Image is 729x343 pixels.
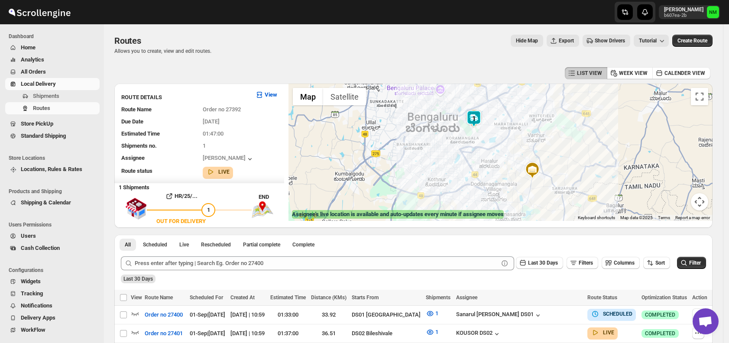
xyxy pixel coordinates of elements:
[659,5,720,19] button: User menu
[139,308,188,322] button: Order no 27400
[5,275,100,288] button: Widgets
[591,310,632,318] button: SCHEDULED
[270,311,306,319] div: 01:33:00
[658,215,670,220] a: Terms (opens in new tab)
[645,330,675,337] span: COMPLETED
[528,260,558,266] span: Last 30 Days
[639,38,657,44] span: Tutorial
[5,300,100,312] button: Notifications
[456,311,542,320] button: Sanarul [PERSON_NAME] DS01
[175,193,198,199] b: HR/25/...
[5,42,100,54] button: Home
[206,168,230,176] button: LIVE
[587,294,617,301] span: Route Status
[121,155,145,161] span: Assignee
[207,207,210,213] span: 1
[203,106,241,113] span: Order no 27392
[114,180,149,191] b: 1 Shipments
[547,35,579,47] button: Export
[21,327,45,333] span: WorkFlow
[125,192,147,226] img: shop.svg
[291,210,319,221] img: Google
[709,10,717,15] text: NM
[692,294,707,301] span: Action
[421,325,444,339] button: 1
[311,329,347,338] div: 36.51
[664,70,705,77] span: CALENDER VIEW
[243,241,280,248] span: Partial complete
[121,118,143,125] span: Due Date
[607,67,653,79] button: WEEK VIEW
[567,257,598,269] button: Filters
[292,241,314,248] span: Complete
[9,267,100,274] span: Configurations
[677,257,706,269] button: Filter
[9,33,100,40] span: Dashboard
[707,6,719,18] span: Narjit Magar
[603,330,614,336] b: LIVE
[265,91,277,98] b: View
[21,68,46,75] span: All Orders
[203,142,206,149] span: 1
[672,35,713,47] button: Create Route
[203,130,224,137] span: 01:47:00
[230,294,255,301] span: Created At
[9,155,100,162] span: Store Locations
[652,67,710,79] button: CALENDER VIEW
[120,239,136,251] button: All routes
[5,242,100,254] button: Cash Collection
[179,241,189,248] span: Live
[230,329,265,338] div: [DATE] | 10:59
[5,66,100,78] button: All Orders
[203,155,254,163] button: [PERSON_NAME]
[203,118,220,125] span: [DATE]
[230,311,265,319] div: [DATE] | 10:59
[270,294,306,301] span: Estimated Time
[511,35,543,47] button: Map action label
[603,311,632,317] b: SCHEDULED
[21,278,41,285] span: Widgets
[352,311,421,319] div: DS01 [GEOGRAPHIC_DATA]
[201,241,231,248] span: Rescheduled
[145,329,183,338] span: Order no 27401
[259,193,284,201] div: END
[114,36,141,46] span: Routes
[577,70,602,77] span: LIST VIEW
[456,330,501,338] div: KOUSOR DS02
[291,210,319,221] a: Open this area in Google Maps (opens a new window)
[5,312,100,324] button: Delivery Apps
[292,210,504,219] label: Assignee's live location is available and auto-updates every minute if assignee moves
[5,197,100,209] button: Shipping & Calendar
[5,163,100,175] button: Locations, Rules & Rates
[352,329,421,338] div: DS02 Bileshivale
[664,13,703,18] p: b607ea-2b
[121,130,160,137] span: Estimated Time
[114,48,211,55] p: Allows you to create, view and edit routes.
[21,314,55,321] span: Delivery Apps
[634,35,669,47] button: Tutorial
[135,256,499,270] input: Press enter after typing | Search Eg. Order no 27400
[426,294,450,301] span: Shipments
[352,294,379,301] span: Starts From
[5,102,100,114] button: Routes
[21,199,71,206] span: Shipping & Calendar
[435,329,438,335] span: 1
[147,189,215,203] button: HR/25/...
[664,6,703,13] p: [PERSON_NAME]
[21,166,82,172] span: Locations, Rules & Rates
[311,294,347,301] span: Distance (KMs)
[9,188,100,195] span: Products and Shipping
[643,257,670,269] button: Sort
[456,294,477,301] span: Assignee
[645,311,675,318] span: COMPLETED
[655,260,665,266] span: Sort
[691,88,708,105] button: Toggle fullscreen view
[435,310,438,317] span: 1
[218,169,230,175] b: LIVE
[5,90,100,102] button: Shipments
[21,233,36,239] span: Users
[131,294,142,301] span: View
[595,37,625,44] span: Show Drivers
[121,106,152,113] span: Route Name
[121,168,152,174] span: Route status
